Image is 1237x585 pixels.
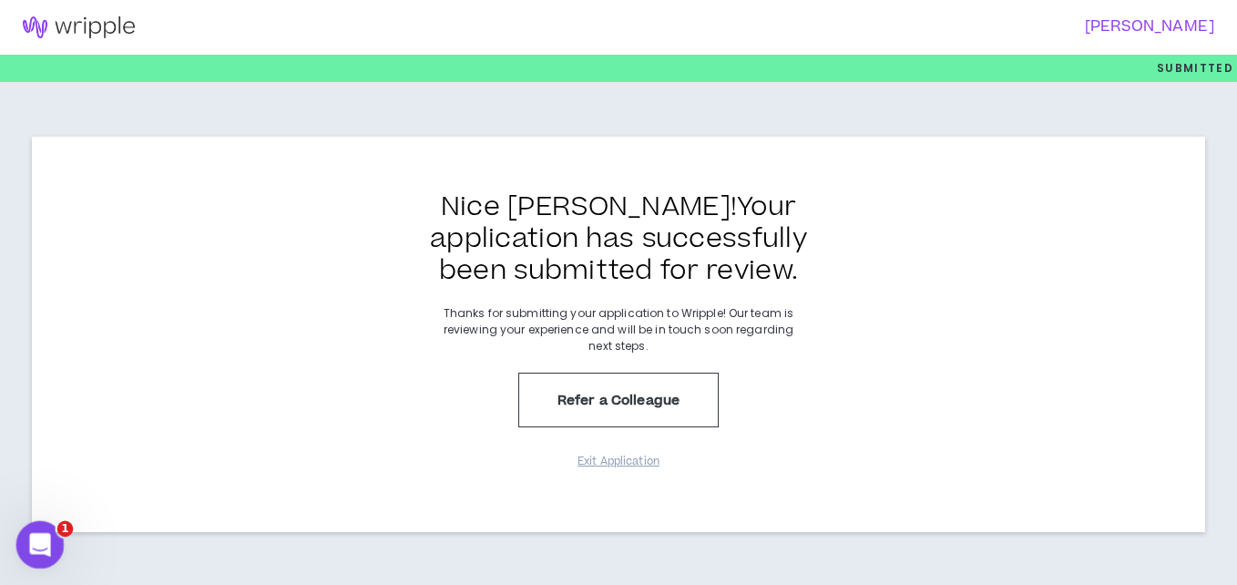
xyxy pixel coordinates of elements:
[16,521,65,570] iframe: Intercom live chat
[1157,55,1233,82] p: Submitted
[573,446,664,477] button: Exit Application
[518,373,719,427] button: Refer a Colleague
[414,191,823,287] h3: Nice [PERSON_NAME] ! Your application has successfully been submitted for review.
[436,305,801,354] p: Thanks for submitting your application to Wripple! Our team is reviewing your experience and will...
[608,18,1215,36] h3: [PERSON_NAME]
[57,521,74,538] span: 1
